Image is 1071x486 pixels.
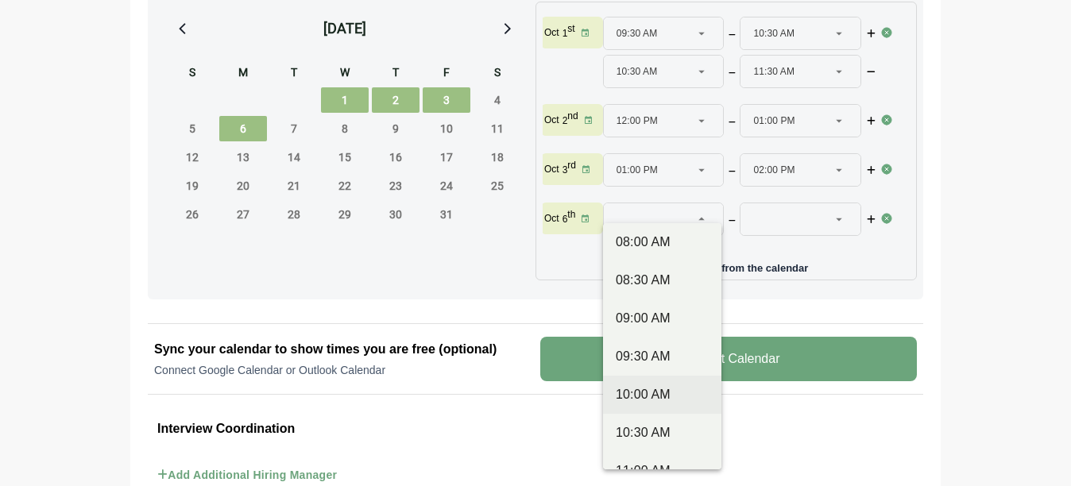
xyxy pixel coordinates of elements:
span: Friday, October 3, 2025 [423,87,470,113]
span: Wednesday, October 22, 2025 [321,173,369,199]
span: Thursday, October 2, 2025 [372,87,420,113]
span: Friday, October 17, 2025 [423,145,470,170]
span: Thursday, October 30, 2025 [372,202,420,227]
span: 02:00 PM [753,154,795,186]
span: Wednesday, October 29, 2025 [321,202,369,227]
span: 01:00 PM [617,154,658,186]
span: 01:00 PM [753,105,795,137]
p: Connect Google Calendar or Outlook Calendar [154,362,531,378]
span: Sunday, October 5, 2025 [168,116,216,141]
div: 09:00 AM [616,309,709,328]
span: Monday, October 13, 2025 [219,145,267,170]
span: Monday, October 20, 2025 [219,173,267,199]
div: 11:00 AM [616,461,709,480]
span: Friday, October 10, 2025 [423,116,470,141]
div: F [423,64,470,84]
strong: 3 [563,164,568,175]
span: Wednesday, October 1, 2025 [321,87,369,113]
span: 11:30 AM [753,56,795,87]
span: Thursday, October 16, 2025 [372,145,420,170]
strong: 1 [563,28,568,39]
div: W [321,64,369,84]
p: Add more days from the calendar [543,256,910,273]
span: Sunday, October 12, 2025 [168,145,216,170]
sup: nd [567,110,578,121]
span: 09:30 AM [617,17,658,49]
span: Thursday, October 23, 2025 [372,173,420,199]
span: Sunday, October 19, 2025 [168,173,216,199]
span: Saturday, October 4, 2025 [474,87,521,113]
div: T [270,64,318,84]
span: 12:00 PM [617,105,658,137]
p: Oct [544,114,559,126]
span: 10:30 AM [753,17,795,49]
div: S [474,64,521,84]
h2: Sync your calendar to show times you are free (optional) [154,340,531,359]
div: T [372,64,420,84]
span: Monday, October 6, 2025 [219,116,267,141]
p: Oct [544,212,559,225]
div: 08:00 AM [616,233,709,252]
span: Friday, October 24, 2025 [423,173,470,199]
div: [DATE] [323,17,366,40]
span: Tuesday, October 28, 2025 [270,202,318,227]
span: Friday, October 31, 2025 [423,202,470,227]
sup: rd [567,160,576,171]
span: Saturday, October 25, 2025 [474,173,521,199]
p: Oct [544,163,559,175]
span: Sunday, October 26, 2025 [168,202,216,227]
div: S [168,64,216,84]
span: Tuesday, October 21, 2025 [270,173,318,199]
v-button: Connect Calendar [540,337,917,381]
span: Tuesday, October 7, 2025 [270,116,318,141]
div: 08:30 AM [616,271,709,290]
span: Wednesday, October 8, 2025 [321,116,369,141]
strong: 6 [563,214,568,225]
span: Tuesday, October 14, 2025 [270,145,318,170]
span: Saturday, October 18, 2025 [474,145,521,170]
span: Monday, October 27, 2025 [219,202,267,227]
strong: 2 [563,115,568,126]
p: Oct [544,26,559,39]
div: M [219,64,267,84]
div: 09:30 AM [616,347,709,366]
sup: st [567,23,574,34]
h3: Interview Coordination [157,418,914,439]
sup: th [567,209,575,220]
span: Saturday, October 11, 2025 [474,116,521,141]
div: 10:00 AM [616,385,709,404]
div: 10:30 AM [616,423,709,442]
span: 10:30 AM [617,56,658,87]
p: Please select the time slots. [603,241,881,253]
span: Wednesday, October 15, 2025 [321,145,369,170]
span: Thursday, October 9, 2025 [372,116,420,141]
